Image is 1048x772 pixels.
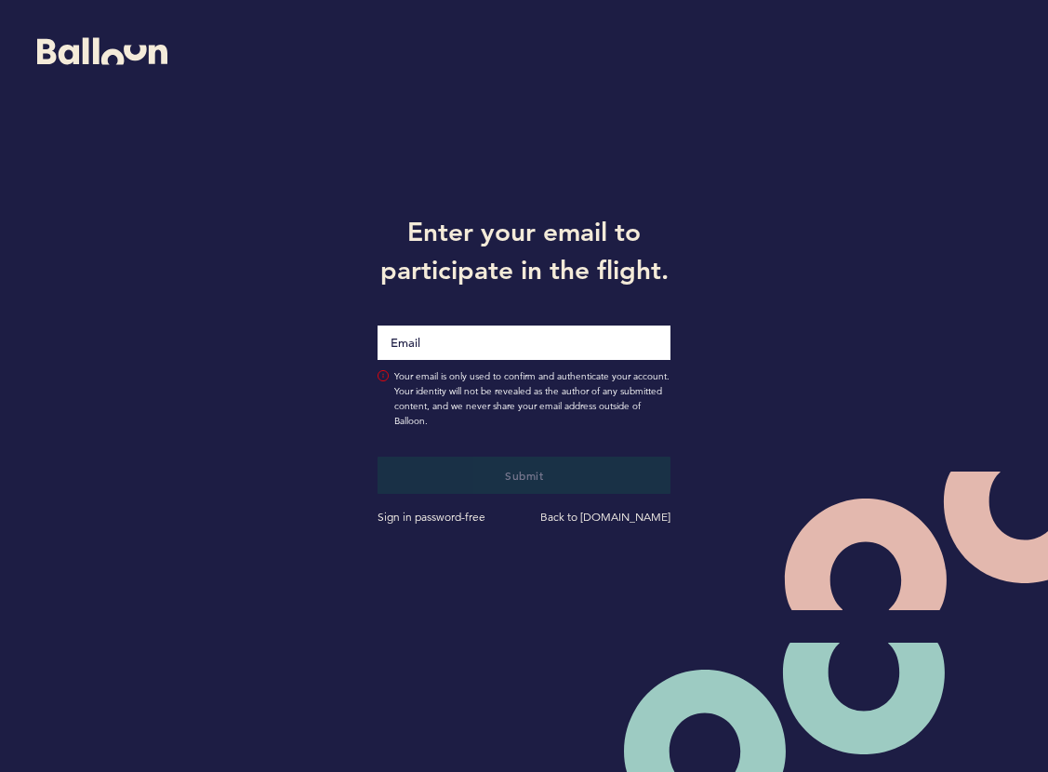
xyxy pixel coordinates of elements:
a: Sign in password-free [378,510,485,524]
button: Submit [378,457,671,494]
h1: Enter your email to participate in the flight. [364,213,685,287]
span: Your email is only used to confirm and authenticate your account. Your identity will not be revea... [394,369,671,429]
input: Email [378,326,671,360]
a: Back to [DOMAIN_NAME] [540,510,670,524]
span: Submit [505,468,543,483]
